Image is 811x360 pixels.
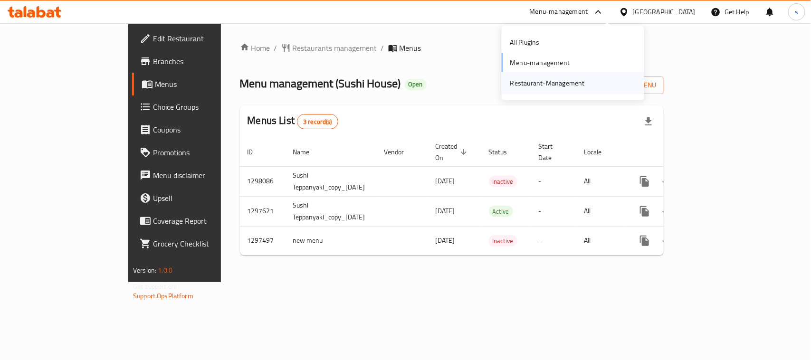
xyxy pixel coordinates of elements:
span: Menu management ( Sushi House ) [240,73,401,94]
td: Sushi Teppanyaki_copy_[DATE] [286,166,377,196]
span: Inactive [489,176,517,187]
span: Menus [155,78,256,90]
button: more [633,200,656,223]
a: Upsell [132,187,264,209]
table: enhanced table [240,138,732,256]
span: Coupons [153,124,256,135]
span: Start Date [539,141,565,163]
span: Upsell [153,192,256,204]
span: Created On [436,141,470,163]
span: Vendor [384,146,417,158]
a: Branches [132,50,264,73]
a: Restaurants management [281,42,377,54]
div: [GEOGRAPHIC_DATA] [633,7,696,17]
nav: breadcrumb [240,42,664,54]
td: - [531,166,577,196]
span: s [795,7,798,17]
td: - [531,226,577,255]
a: Coverage Report [132,209,264,232]
span: [DATE] [436,205,455,217]
h2: Menus List [248,114,338,129]
li: / [381,42,384,54]
span: Open [405,80,427,88]
span: Inactive [489,236,517,246]
span: 1.0.0 [158,264,172,276]
a: Edit Restaurant [132,27,264,50]
a: Choice Groups [132,95,264,118]
button: Change Status [656,200,679,223]
span: [DATE] [436,175,455,187]
span: Active [489,206,513,217]
td: All [577,196,626,226]
td: All [577,226,626,255]
span: 3 record(s) [297,117,338,126]
a: Support.OpsPlatform [133,290,193,302]
button: more [633,229,656,252]
button: Change Status [656,229,679,252]
button: Change Status [656,170,679,193]
a: Menu disclaimer [132,164,264,187]
span: Edit Restaurant [153,33,256,44]
th: Actions [626,138,732,167]
span: Menu disclaimer [153,170,256,181]
div: Restaurant-Management [510,78,585,88]
a: Promotions [132,141,264,164]
span: Branches [153,56,256,67]
a: Coupons [132,118,264,141]
li: / [274,42,277,54]
a: Grocery Checklist [132,232,264,255]
span: Choice Groups [153,101,256,113]
span: Status [489,146,520,158]
span: ID [248,146,266,158]
div: Inactive [489,235,517,246]
div: Total records count [297,114,338,129]
span: Locale [584,146,614,158]
a: Menus [132,73,264,95]
div: All Plugins [510,37,540,47]
span: Coverage Report [153,215,256,227]
span: Promotions [153,147,256,158]
div: Export file [637,110,660,133]
td: - [531,196,577,226]
div: Menu-management [530,6,588,18]
td: All [577,166,626,196]
span: Get support on: [133,280,177,293]
span: Name [293,146,322,158]
span: [DATE] [436,234,455,246]
span: Version: [133,264,156,276]
td: new menu [286,226,377,255]
button: more [633,170,656,193]
span: Restaurants management [293,42,377,54]
span: Grocery Checklist [153,238,256,249]
td: Sushi Teppanyaki_copy_[DATE] [286,196,377,226]
span: Menus [400,42,421,54]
